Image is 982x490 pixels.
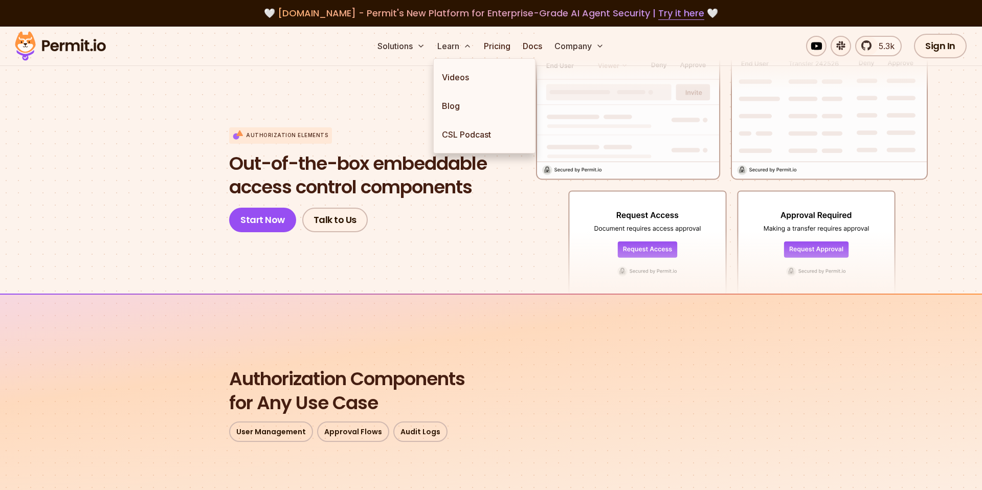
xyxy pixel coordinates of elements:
a: Videos [434,63,535,92]
a: User Management [229,421,313,442]
a: Talk to Us [302,208,368,232]
a: Approval Flows [317,421,389,442]
h2: for Any Use Case [229,367,753,415]
a: Sign In [914,34,967,58]
h1: access control components [229,152,487,200]
img: Permit logo [10,29,110,63]
a: Start Now [229,208,296,232]
button: Solutions [373,36,429,56]
span: 5.3k [873,40,895,52]
button: Learn [433,36,476,56]
div: 🤍 🤍 [25,6,957,20]
a: Blog [434,92,535,120]
p: Authorization Elements [246,131,328,139]
a: Audit Logs [393,421,448,442]
a: Docs [519,36,546,56]
span: [DOMAIN_NAME] - Permit's New Platform for Enterprise-Grade AI Agent Security | [278,7,704,19]
span: Out-of-the-box embeddable [229,152,487,176]
span: Authorization Components [229,367,753,391]
a: Try it here [658,7,704,20]
button: Company [550,36,608,56]
a: CSL Podcast [434,120,535,149]
a: 5.3k [855,36,902,56]
a: Pricing [480,36,515,56]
